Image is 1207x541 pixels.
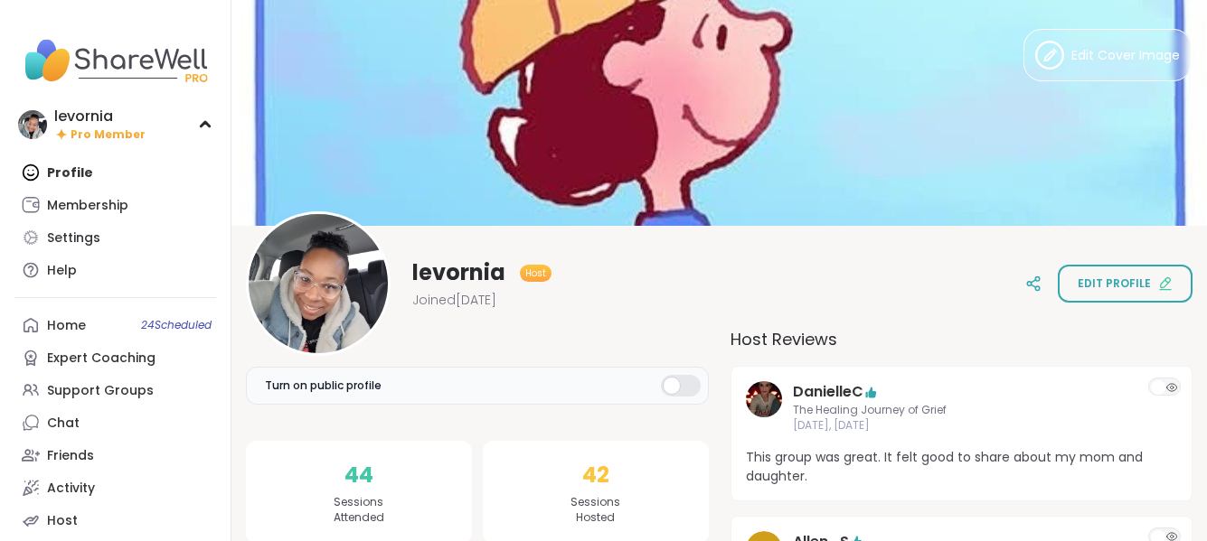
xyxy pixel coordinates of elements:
[14,29,216,92] img: ShareWell Nav Logo
[746,381,782,434] a: DanielleC
[793,403,1131,418] span: The Healing Journey of Grief
[793,381,863,403] a: DanielleC
[14,309,216,341] a: Home24Scheduled
[334,495,384,526] span: Sessions Attended
[14,504,216,536] a: Host
[47,317,86,335] div: Home
[47,415,80,433] div: Chat
[47,350,156,368] div: Expert Coaching
[1023,29,1192,81] button: Edit Cover Image
[14,254,216,286] a: Help
[525,266,546,280] span: Host
[412,291,496,309] span: Joined [DATE]
[570,495,620,526] span: Sessions Hosted
[14,439,216,471] a: Friends
[47,480,95,498] div: Activity
[1078,275,1151,292] span: Edit profile
[1071,46,1180,65] span: Edit Cover Image
[14,221,216,254] a: Settings
[412,258,505,287] span: levornia
[47,229,100,247] div: Settings
[14,471,216,504] a: Activity
[746,381,782,417] img: DanielleC
[141,318,212,332] span: 24 Scheduled
[249,214,388,353] img: levornia
[47,197,128,215] div: Membership
[47,262,77,280] div: Help
[14,406,216,439] a: Chat
[14,374,216,406] a: Support Groups
[14,341,216,374] a: Expert Coaching
[18,110,47,139] img: levornia
[47,512,78,530] div: Host
[54,107,146,126] div: levornia
[344,459,373,491] span: 44
[71,127,146,143] span: Pro Member
[14,189,216,221] a: Membership
[582,459,609,491] span: 42
[47,447,94,465] div: Friends
[746,448,1178,486] span: This group was great. It felt good to share about my mom and daughter.
[1058,265,1193,303] button: Edit profile
[47,382,154,400] div: Support Groups
[265,378,382,394] span: Turn on public profile
[793,418,1131,434] span: [DATE], [DATE]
